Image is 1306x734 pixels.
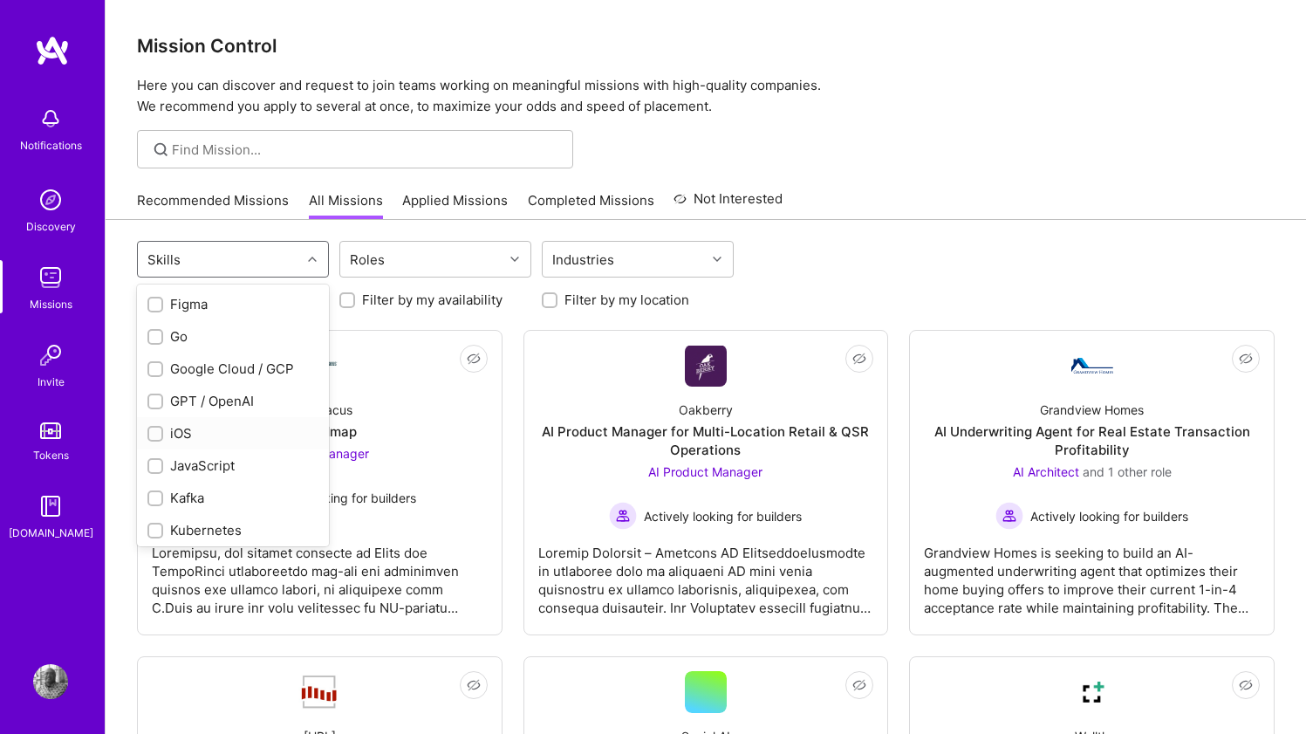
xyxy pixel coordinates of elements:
label: Filter by my availability [362,291,503,309]
i: icon SearchGrey [151,140,171,160]
i: icon Chevron [308,255,317,264]
img: User Avatar [33,664,68,699]
i: icon EyeClosed [1239,352,1253,366]
span: and 1 other role [1083,464,1172,479]
div: Loremip Dolorsit – Ametcons AD ElitseddoeIusmodte in utlaboree dolo ma aliquaeni AD mini venia qu... [538,530,874,617]
img: Company Logo [685,346,727,387]
a: All Missions [309,191,383,220]
div: Tokens [33,446,69,464]
span: Actively looking for builders [258,489,416,507]
img: guide book [33,489,68,524]
div: Roles [345,247,389,272]
i: icon EyeClosed [467,352,481,366]
div: Go [147,327,318,346]
div: Industries [548,247,619,272]
i: icon EyeClosed [852,352,866,366]
img: Actively looking for builders [609,502,637,530]
i: icon EyeClosed [467,678,481,692]
span: AI Architect [1013,464,1079,479]
div: Grandview Homes is seeking to build an AI-augmented underwriting agent that optimizes their home ... [924,530,1260,617]
div: AI Underwriting Agent for Real Estate Transaction Profitability [924,422,1260,459]
img: teamwork [33,260,68,295]
i: icon Chevron [510,255,519,264]
span: Actively looking for builders [644,507,802,525]
i: icon EyeClosed [1239,678,1253,692]
div: Missions [30,295,72,313]
a: Company LogoOakberryAI Product Manager for Multi-Location Retail & QSR OperationsAI Product Manag... [538,345,874,621]
div: Notifications [20,136,82,154]
p: Here you can discover and request to join teams working on meaningful missions with high-quality ... [137,75,1275,117]
a: Completed Missions [528,191,654,220]
img: bell [33,101,68,136]
div: Figma [147,295,318,313]
span: Actively looking for builders [1030,507,1188,525]
a: Applied Missions [402,191,508,220]
input: Find Mission... [172,141,560,159]
a: Recommended Missions [137,191,289,220]
div: Loremipsu, dol sitamet consecte ad Elits doe TempoRinci utlaboreetdo mag-ali eni adminimven quisn... [152,530,488,617]
div: Skills [143,247,185,272]
a: Not Interested [674,189,783,220]
div: AI Product Manager for Multi-Location Retail & QSR Operations [538,422,874,459]
label: Filter by my location [564,291,689,309]
div: [DOMAIN_NAME] [9,524,93,542]
img: Company Logo [1071,358,1113,374]
div: Google Cloud / GCP [147,360,318,378]
a: Company LogoGrandview HomesAI Underwriting Agent for Real Estate Transaction ProfitabilityAI Arch... [924,345,1260,621]
div: Kafka [147,489,318,507]
div: Oakberry [679,401,733,419]
div: Kubernetes [147,521,318,539]
img: Company Logo [1071,671,1113,713]
img: Company Logo [298,674,340,710]
div: Discovery [26,217,76,236]
img: Invite [33,338,68,373]
i: icon EyeClosed [852,678,866,692]
img: logo [35,35,70,66]
div: JavaScript [147,456,318,475]
img: Actively looking for builders [995,502,1023,530]
a: User Avatar [29,664,72,699]
span: AI Product Manager [648,464,762,479]
div: iOS [147,424,318,442]
div: GPT / OpenAI [147,392,318,410]
img: discovery [33,182,68,217]
img: tokens [40,422,61,439]
h3: Mission Control [137,35,1275,57]
div: Grandview Homes [1040,401,1144,419]
i: icon Chevron [713,255,721,264]
div: Invite [38,373,65,391]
